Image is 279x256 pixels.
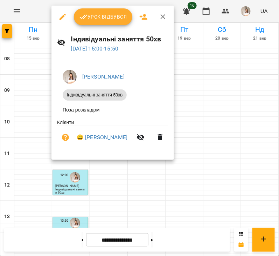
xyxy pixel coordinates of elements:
[57,119,168,151] ul: Клієнти
[63,92,127,98] span: Індивідуальні заняття 50хв
[74,8,133,25] button: Урок відбувся
[71,34,169,45] h6: Індивідуальні заняття 50хв
[79,13,127,21] span: Урок відбувся
[57,129,74,146] button: Візит ще не сплачено. Додати оплату?
[77,133,127,142] a: 😀 [PERSON_NAME]
[82,73,125,80] a: [PERSON_NAME]
[63,70,77,84] img: 712aada8251ba8fda70bc04018b69839.jpg
[71,45,119,52] a: [DATE] 15:00-15:50
[57,103,168,116] li: Поза розкладом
